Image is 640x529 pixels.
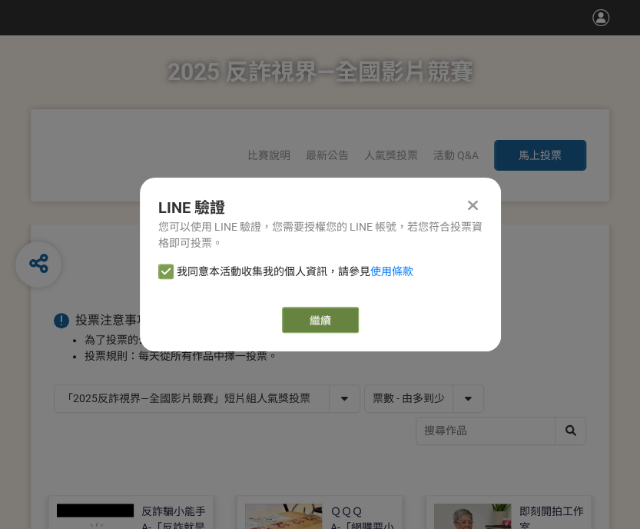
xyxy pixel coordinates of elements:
[141,504,206,520] div: 反詐騙小能手
[433,149,479,161] a: 活動 Q&A
[75,313,149,328] span: 投票注意事項
[519,149,562,161] span: 馬上投票
[85,332,586,348] li: 為了投票的公平性，我們嚴格禁止灌票行為，所有投票者皆需經過 LINE 登入認證。
[416,418,585,444] input: 搜尋作品
[167,35,473,109] h1: 2025 反詐視界—全國影片競賽
[282,307,359,333] a: 繼續
[306,149,349,161] a: 最新公告
[177,264,413,280] span: 我同意本活動收集我的個人資訊，請參見
[158,196,482,219] div: LINE 驗證
[330,504,362,520] div: ＱＱＱ
[364,149,418,161] span: 人氣獎投票
[247,149,290,161] a: 比賽說明
[370,265,413,278] a: 使用條款
[494,140,586,171] button: 馬上投票
[85,348,586,364] li: 投票規則：每天從所有作品中擇一投票。
[158,219,482,251] div: 您可以使用 LINE 驗證，您需要授權您的 LINE 帳號，若您符合投票資格即可投票。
